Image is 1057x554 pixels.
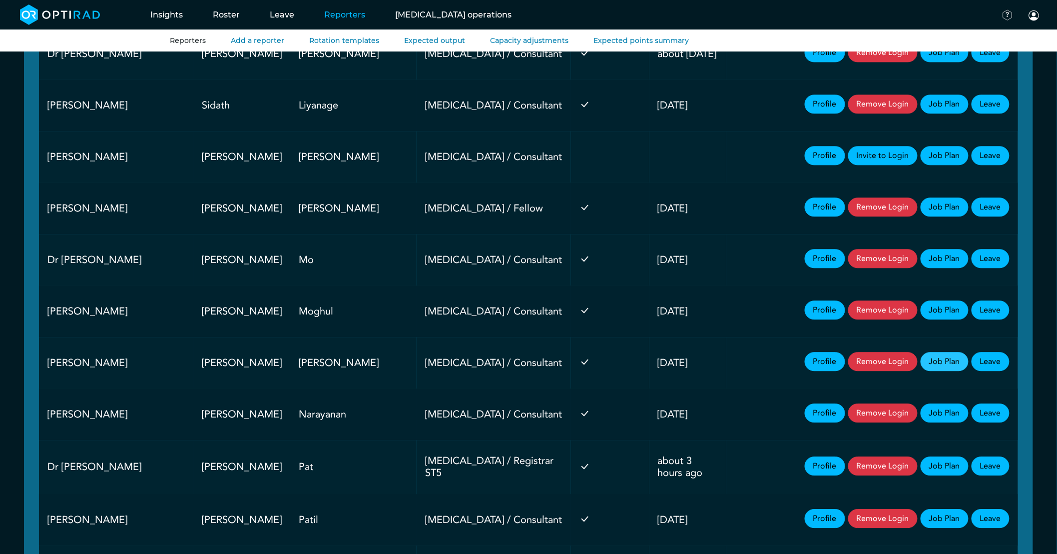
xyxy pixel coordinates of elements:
td: [PERSON_NAME] [39,494,193,545]
td: Moghul [290,285,417,337]
td: [PERSON_NAME] [193,494,290,545]
td: Mo [290,234,417,285]
td: [PERSON_NAME] [193,182,290,234]
td: [DATE] [649,234,726,285]
td: [PERSON_NAME] [39,79,193,131]
a: Expected points summary [593,36,689,45]
td: Liyanage [290,79,417,131]
td: [MEDICAL_DATA] / Consultant [417,388,571,440]
td: [MEDICAL_DATA] / Fellow [417,182,571,234]
button: Remove Login [848,403,918,422]
a: Leave [972,197,1010,216]
a: Job Plan [921,300,969,319]
td: [MEDICAL_DATA] / Consultant [417,337,571,388]
a: Profile [805,43,845,62]
a: Leave [972,43,1010,62]
a: Profile [805,249,845,268]
td: [DATE] [649,388,726,440]
td: [MEDICAL_DATA] / Consultant [417,79,571,131]
td: [MEDICAL_DATA] / Consultant [417,28,571,79]
a: Capacity adjustments [490,36,568,45]
td: [PERSON_NAME] [39,131,193,182]
a: Job Plan [921,456,969,475]
td: Sidath [193,79,290,131]
a: Leave [972,352,1010,371]
td: [PERSON_NAME] [193,131,290,182]
td: Dr [PERSON_NAME] [39,234,193,285]
td: [PERSON_NAME] [193,285,290,337]
td: [PERSON_NAME] [193,440,290,494]
td: [PERSON_NAME] [193,388,290,440]
a: Job Plan [921,197,969,216]
a: Leave [972,146,1010,165]
button: Remove Login [848,197,918,216]
button: Remove Login [848,352,918,371]
button: Remove Login [848,456,918,475]
a: Leave [972,94,1010,113]
td: [PERSON_NAME] [290,182,417,234]
a: Job Plan [921,403,969,422]
td: [DATE] [649,337,726,388]
a: Profile [805,403,845,422]
a: Leave [972,300,1010,319]
td: [PERSON_NAME] [193,28,290,79]
td: Dr [PERSON_NAME] [39,28,193,79]
td: [PERSON_NAME] [193,234,290,285]
td: [DATE] [649,182,726,234]
button: Remove Login [848,300,918,319]
button: Remove Login [848,249,918,268]
td: [PERSON_NAME] [39,388,193,440]
img: brand-opti-rad-logos-blue-and-white-d2f68631ba2948856bd03f2d395fb146ddc8fb01b4b6e9315ea85fa773367... [20,4,100,25]
a: Job Plan [921,146,969,165]
a: Profile [805,94,845,113]
a: Add a reporter [231,36,284,45]
a: Job Plan [921,509,969,528]
td: [DATE] [649,285,726,337]
button: Remove Login [848,509,918,528]
a: Profile [805,146,845,165]
td: [MEDICAL_DATA] / Consultant [417,285,571,337]
td: Patil [290,494,417,545]
td: [DATE] [649,79,726,131]
a: Profile [805,197,845,216]
td: [PERSON_NAME] [290,337,417,388]
a: Leave [972,509,1010,528]
a: Job Plan [921,352,969,371]
td: [MEDICAL_DATA] / Consultant [417,131,571,182]
a: Profile [805,352,845,371]
td: [MEDICAL_DATA] / Registrar ST5 [417,440,571,494]
td: Pat [290,440,417,494]
a: Profile [805,300,845,319]
a: Profile [805,509,845,528]
td: [PERSON_NAME] [39,182,193,234]
a: Reporters [170,36,206,45]
td: [PERSON_NAME] [290,131,417,182]
button: Remove Login [848,94,918,113]
a: Leave [972,456,1010,475]
td: Dr [PERSON_NAME] [39,440,193,494]
a: Job Plan [921,249,969,268]
button: Remove Login [848,43,918,62]
td: [PERSON_NAME] [290,28,417,79]
td: Narayanan [290,388,417,440]
td: [PERSON_NAME] [39,337,193,388]
td: [PERSON_NAME] [39,285,193,337]
td: about 3 hours ago [649,440,726,494]
td: [MEDICAL_DATA] / Consultant [417,234,571,285]
td: about [DATE] [649,28,726,79]
a: Leave [972,403,1010,422]
a: Rotation templates [309,36,379,45]
a: Leave [972,249,1010,268]
a: Profile [805,456,845,475]
td: [MEDICAL_DATA] / Consultant [417,494,571,545]
a: Expected output [404,36,465,45]
a: Job Plan [921,94,969,113]
button: Invite to Login [848,146,918,165]
td: [DATE] [649,494,726,545]
td: [PERSON_NAME] [193,337,290,388]
a: Job Plan [921,43,969,62]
